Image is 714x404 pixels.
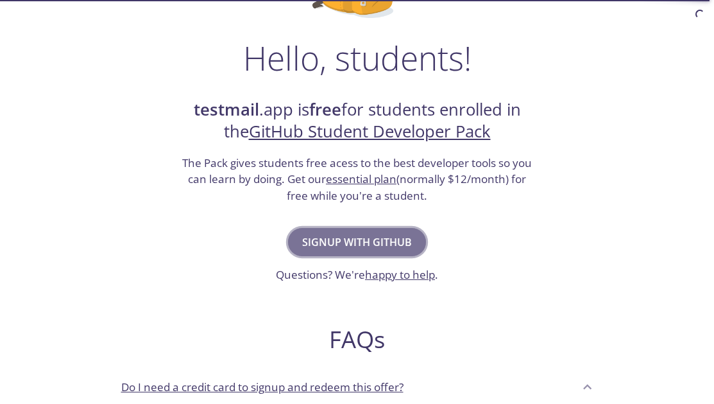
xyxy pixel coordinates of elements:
button: Signup with GitHub [288,228,426,256]
h2: FAQs [111,325,604,354]
span: Signup with GitHub [302,233,412,251]
h3: Questions? We're . [276,267,438,283]
strong: testmail [194,98,259,121]
a: happy to help [365,267,435,282]
h2: .app is for students enrolled in the [181,99,534,143]
a: GitHub Student Developer Pack [249,120,491,143]
strong: free [309,98,341,121]
h3: The Pack gives students free acess to the best developer tools so you can learn by doing. Get our... [181,155,534,204]
div: Do I need a credit card to signup and redeem this offer? [111,369,604,404]
p: Do I need a credit card to signup and redeem this offer? [121,379,404,396]
h1: Hello, students! [243,39,472,77]
a: essential plan [326,171,396,186]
